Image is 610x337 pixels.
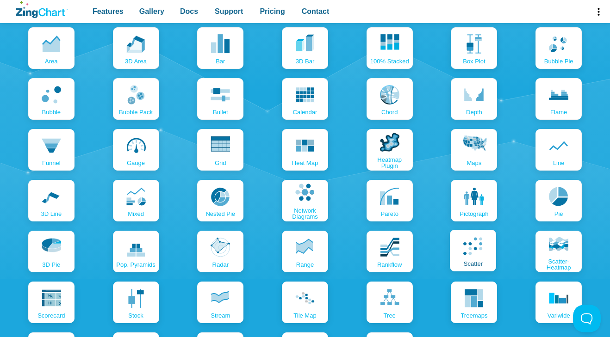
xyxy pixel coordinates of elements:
[215,160,226,166] span: grid
[460,211,488,217] span: pictograph
[113,180,159,221] a: mixed
[535,78,582,120] a: flame
[284,208,326,220] span: Network Diagrams
[28,129,75,171] a: funnel
[451,27,497,69] a: box plot
[16,1,68,18] a: ZingChart Logo. Click to return to the homepage
[128,211,144,217] span: mixed
[205,211,235,217] span: nested pie
[197,282,243,323] a: stream
[113,27,159,69] a: 3D area
[260,5,285,18] span: Pricing
[367,129,413,171] a: Heatmap Plugin
[113,78,159,120] a: bubble pack
[384,312,396,319] span: tree
[93,5,124,18] span: Features
[211,312,230,319] span: stream
[197,180,243,221] a: nested pie
[466,109,482,115] span: depth
[369,157,411,169] span: Heatmap Plugin
[451,180,497,221] a: pictograph
[216,58,225,64] span: bar
[37,312,65,319] span: scorecard
[538,258,579,270] span: scatter-heatmap
[451,282,497,323] a: treemaps
[180,5,198,18] span: Docs
[42,109,61,115] span: bubble
[282,180,328,221] a: Network Diagrams
[367,78,413,120] a: chord
[450,230,496,271] a: scatter
[296,58,314,64] span: 3D bar
[282,27,328,69] a: 3D bar
[113,231,159,272] a: pop. pyramids
[42,262,60,268] span: 3D pie
[28,282,75,323] a: scorecard
[282,129,328,171] a: Heat map
[367,282,413,323] a: tree
[127,160,145,166] span: gauge
[125,58,147,64] span: 3D area
[554,211,563,217] span: pie
[535,282,582,323] a: variwide
[451,78,497,120] a: depth
[370,58,409,64] span: 100% Stacked
[535,231,582,272] a: scatter-heatmap
[128,312,143,319] span: stock
[377,262,402,268] span: rankflow
[116,262,156,268] span: pop. pyramids
[464,261,483,267] span: scatter
[553,160,565,166] span: line
[467,160,482,166] span: maps
[139,5,164,18] span: Gallery
[45,58,57,64] span: area
[282,78,328,120] a: calendar
[28,231,75,272] a: 3D pie
[28,78,75,120] a: bubble
[197,231,243,272] a: radar
[381,109,398,115] span: chord
[119,109,153,115] span: bubble pack
[293,312,316,319] span: tile map
[28,27,75,69] a: area
[535,180,582,221] a: pie
[548,312,570,319] span: variwide
[213,109,228,115] span: bullet
[197,78,243,120] a: bullet
[292,160,318,166] span: Heat map
[197,27,243,69] a: bar
[381,211,398,217] span: pareto
[463,58,485,64] span: box plot
[367,27,413,69] a: 100% Stacked
[296,262,314,268] span: range
[282,231,328,272] a: range
[550,109,567,115] span: flame
[113,282,159,323] a: stock
[42,160,61,166] span: funnel
[212,262,229,268] span: radar
[535,129,582,171] a: line
[197,129,243,171] a: grid
[302,5,330,18] span: Contact
[41,211,62,217] span: 3D line
[573,305,601,332] iframe: Toggle Customer Support
[282,282,328,323] a: tile map
[535,27,582,69] a: bubble pie
[367,231,413,272] a: rankflow
[215,5,243,18] span: Support
[113,129,159,171] a: gauge
[461,312,487,319] span: treemaps
[367,180,413,221] a: pareto
[544,58,573,64] span: bubble pie
[451,129,497,171] a: maps
[293,109,317,115] span: calendar
[28,180,75,221] a: 3D line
